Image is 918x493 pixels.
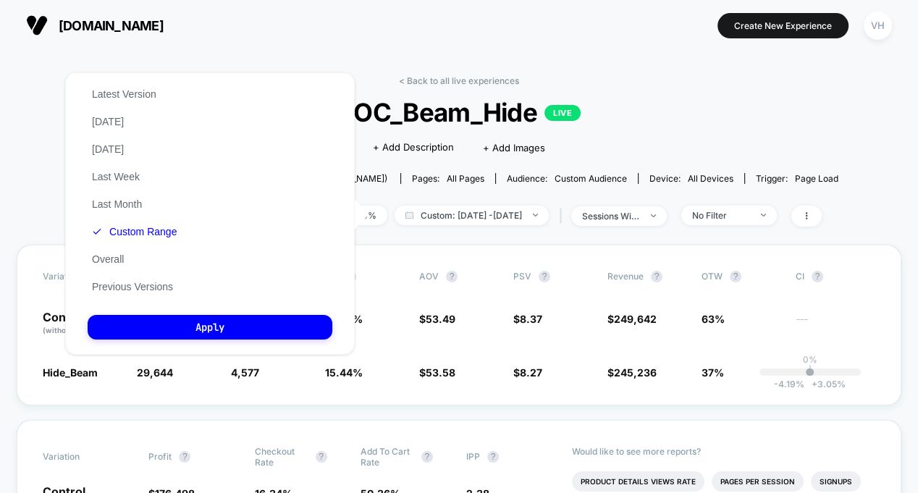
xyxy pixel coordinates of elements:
[556,206,571,227] span: |
[513,313,542,325] span: $
[466,451,480,462] span: IPP
[761,214,766,216] img: end
[419,313,455,325] span: $
[148,451,172,462] span: Profit
[651,271,662,282] button: ?
[638,173,744,184] span: Device:
[419,366,455,379] span: $
[43,271,122,282] span: Variation
[405,211,413,219] img: calendar
[399,75,519,86] a: < Back to all live experiences
[688,173,733,184] span: all devices
[702,313,725,325] span: 63%
[730,271,741,282] button: ?
[796,315,875,336] span: ---
[812,271,823,282] button: ?
[88,88,161,101] button: Latest Version
[809,365,812,376] p: |
[88,115,128,128] button: [DATE]
[22,14,168,37] button: [DOMAIN_NAME]
[811,471,861,492] li: Signups
[43,446,122,468] span: Variation
[88,143,128,156] button: [DATE]
[419,271,439,282] span: AOV
[607,271,644,282] span: Revenue
[446,271,458,282] button: ?
[43,326,108,334] span: (without changes)
[795,173,838,184] span: Page Load
[421,451,433,463] button: ?
[507,173,627,184] div: Audience:
[572,471,704,492] li: Product Details Views Rate
[717,13,848,38] button: Create New Experience
[137,366,173,379] span: 29,644
[607,313,657,325] span: $
[325,366,363,379] span: 15.44 %
[513,271,531,282] span: PSV
[88,280,177,293] button: Previous Versions
[255,446,308,468] span: Checkout Rate
[426,313,455,325] span: 53.49
[774,379,804,389] span: -4.19 %
[43,366,98,379] span: Hide_Beam
[520,313,542,325] span: 8.37
[447,173,484,184] span: all pages
[692,210,750,221] div: No Filter
[395,206,549,225] span: Custom: [DATE] - [DATE]
[373,140,454,155] span: + Add Description
[702,271,781,282] span: OTW
[572,446,875,457] p: Would like to see more reports?
[544,105,581,121] p: LIVE
[88,170,144,183] button: Last Week
[614,366,657,379] span: 245,236
[483,142,545,153] span: + Add Images
[43,311,122,336] p: Control
[864,12,892,40] div: VH
[533,214,538,216] img: end
[582,211,640,222] div: sessions with impression
[555,173,627,184] span: Custom Audience
[513,366,542,379] span: $
[118,97,801,127] span: POC_Beam_Hide
[614,313,657,325] span: 249,642
[803,354,817,365] p: 0%
[231,366,259,379] span: 4,577
[712,471,804,492] li: Pages Per Session
[316,451,327,463] button: ?
[812,379,817,389] span: +
[426,366,455,379] span: 53.58
[26,14,48,36] img: Visually logo
[59,18,164,33] span: [DOMAIN_NAME]
[651,214,656,217] img: end
[607,366,657,379] span: $
[88,253,128,266] button: Overall
[804,379,846,389] span: 3.05 %
[859,11,896,41] button: VH
[487,451,499,463] button: ?
[88,225,181,238] button: Custom Range
[702,366,724,379] span: 37%
[756,173,838,184] div: Trigger:
[88,198,146,211] button: Last Month
[796,271,875,282] span: CI
[412,173,484,184] div: Pages:
[179,451,190,463] button: ?
[539,271,550,282] button: ?
[361,446,414,468] span: Add To Cart Rate
[520,366,542,379] span: 8.27
[88,315,332,340] button: Apply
